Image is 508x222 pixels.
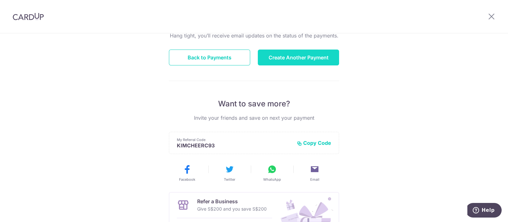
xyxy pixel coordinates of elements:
iframe: Opens a widget where you can find more information [467,203,502,219]
button: Facebook [168,164,206,182]
p: Hang tight, you’ll receive email updates on the status of the payments. [169,32,339,39]
span: WhatsApp [263,177,281,182]
button: Back to Payments [169,50,250,65]
p: My Referral Code [177,137,292,142]
span: Facebook [179,177,195,182]
p: Want to save more? [169,99,339,109]
button: Twitter [211,164,248,182]
button: Email [296,164,333,182]
span: Email [310,177,319,182]
p: Refer a Business [197,198,267,205]
p: Invite your friends and save on next your payment [169,114,339,122]
button: Create Another Payment [258,50,339,65]
p: Give S$200 and you save S$200 [197,205,267,213]
img: CardUp [13,13,44,20]
button: WhatsApp [253,164,291,182]
p: KIMCHEERC93 [177,142,292,149]
span: Twitter [224,177,235,182]
button: Copy Code [297,140,331,146]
